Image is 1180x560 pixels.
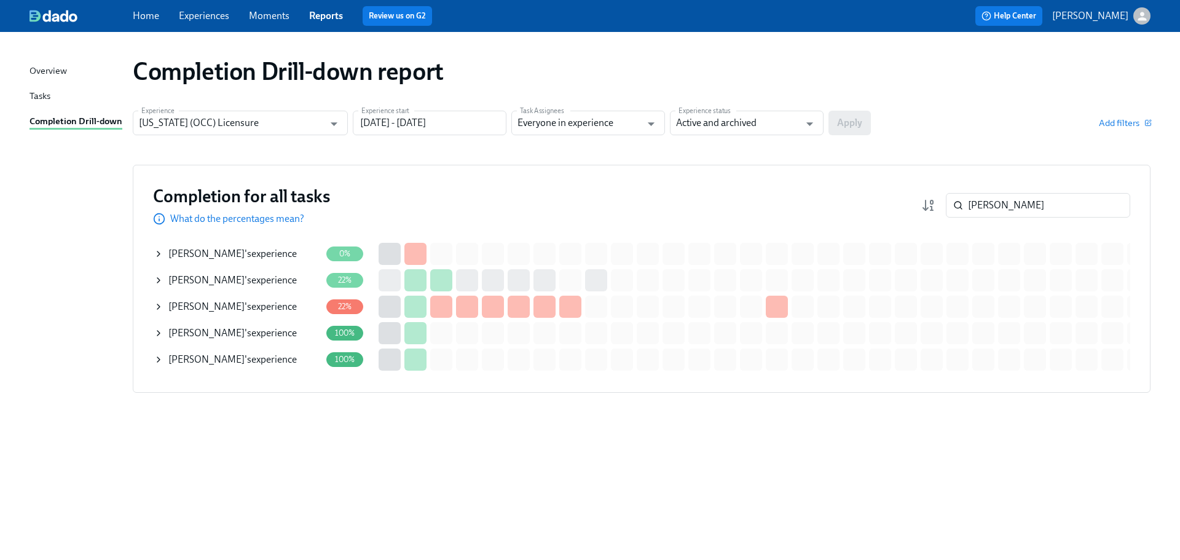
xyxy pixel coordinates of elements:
p: What do the percentages mean? [170,212,304,226]
button: Open [642,114,661,133]
span: 0% [332,249,358,258]
div: 's experience [168,247,297,261]
a: Home [133,10,159,22]
div: 's experience [168,300,297,314]
span: 22% [331,275,360,285]
p: [PERSON_NAME] [1052,9,1128,23]
div: Completion Drill-down [29,114,122,130]
img: dado [29,10,77,22]
a: Moments [249,10,289,22]
button: Add filters [1099,117,1150,129]
button: [PERSON_NAME] [1052,7,1150,25]
h3: Completion for all tasks [153,185,330,207]
div: 's experience [168,274,297,287]
div: [PERSON_NAME]'sexperience [154,268,321,293]
button: Help Center [975,6,1042,26]
div: [PERSON_NAME]'sexperience [154,242,321,266]
span: 22% [331,302,360,311]
span: [PERSON_NAME] [168,248,245,259]
a: dado [29,10,133,22]
span: [PERSON_NAME] [168,327,245,339]
span: [PERSON_NAME] [168,301,245,312]
span: Help Center [981,10,1036,22]
span: [PERSON_NAME] [168,353,245,365]
a: Overview [29,64,123,79]
div: [PERSON_NAME]'sexperience [154,294,321,319]
div: 's experience [168,353,297,366]
div: Tasks [29,89,50,105]
input: Search by name [968,193,1130,218]
div: [PERSON_NAME]'sexperience [154,321,321,345]
a: Reports [309,10,343,22]
span: Aliyah Miles-Williams [168,274,245,286]
div: Overview [29,64,67,79]
h1: Completion Drill-down report [133,57,444,86]
button: Open [800,114,819,133]
a: Tasks [29,89,123,105]
div: 's experience [168,326,297,340]
span: 100% [328,328,363,337]
div: [PERSON_NAME]'sexperience [154,347,321,372]
button: Review us on G2 [363,6,432,26]
button: Open [324,114,344,133]
a: Completion Drill-down [29,114,123,130]
span: 100% [328,355,363,364]
a: Review us on G2 [369,10,426,22]
a: Experiences [179,10,229,22]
